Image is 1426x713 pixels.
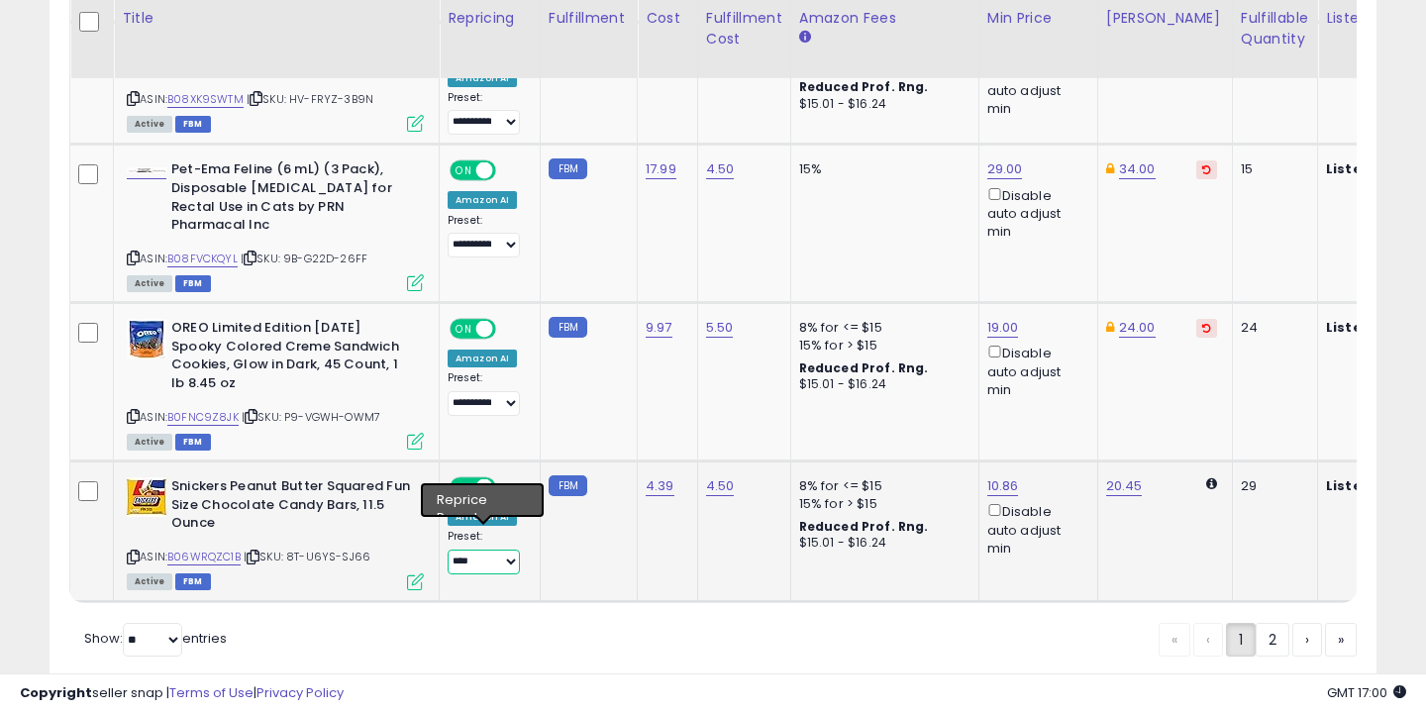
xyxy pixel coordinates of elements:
a: Terms of Use [169,683,254,702]
a: 5.50 [706,318,734,338]
a: 10.86 [987,476,1019,496]
div: Preset: [448,371,525,416]
b: Listed Price: [1326,476,1416,495]
a: 4.39 [646,476,674,496]
b: Reduced Prof. Rng. [799,359,929,376]
div: Amazon AI [448,191,517,209]
div: 8% for <= $15 [799,477,964,495]
div: Fulfillable Quantity [1241,8,1309,50]
b: OREO Limited Edition [DATE] Spooky Colored Creme Sandwich Cookies, Glow in Dark, 45 Count, 1 lb 8... [171,319,412,397]
img: 21K57ZmQczL._SL40_.jpg [127,167,166,173]
a: 19.00 [987,318,1019,338]
div: 24 [1241,319,1302,337]
div: ASIN: [127,39,424,131]
a: 20.45 [1106,476,1143,496]
div: Min Price [987,8,1089,29]
a: B08FVCKQYL [167,251,238,267]
div: ASIN: [127,319,424,448]
div: Title [122,8,431,29]
div: Disable auto adjust min [987,61,1082,119]
a: 34.00 [1119,159,1156,179]
div: Amazon AI [448,508,517,526]
div: 15% [799,160,964,178]
span: FBM [175,573,211,590]
span: All listings currently available for purchase on Amazon [127,116,172,133]
div: 29 [1241,477,1302,495]
span: » [1338,630,1344,650]
div: ASIN: [127,160,424,289]
i: Calculated using Dynamic Max Price. [1206,477,1217,490]
span: OFF [493,321,525,338]
span: All listings currently available for purchase on Amazon [127,275,172,292]
div: $15.01 - $16.24 [799,96,964,113]
b: Listed Price: [1326,159,1416,178]
span: ON [452,479,476,496]
img: 51XCUTN7KzL._SL40_.jpg [127,477,166,517]
span: | SKU: P9-VGWH-OWM7 [242,409,380,425]
span: Show: entries [84,629,227,648]
small: FBM [549,475,587,496]
a: B08XK9SWTM [167,91,244,108]
b: Pet-Ema Feline (6 mL) (3 Pack), Disposable [MEDICAL_DATA] for Rectal Use in Cats by PRN Pharmacal... [171,160,412,239]
i: This overrides the store level Dynamic Max Price for this listing [1106,162,1114,175]
small: FBM [549,317,587,338]
div: ASIN: [127,477,424,587]
div: Fulfillment [549,8,629,29]
span: | SKU: 8T-U6YS-SJ66 [244,549,370,564]
a: 9.97 [646,318,672,338]
div: Repricing [448,8,532,29]
i: This overrides the store level Dynamic Max Price for this listing [1106,321,1114,334]
div: 15 [1241,160,1302,178]
div: 15% for > $15 [799,495,964,513]
span: | SKU: HV-FRYZ-3B9N [247,91,373,107]
div: $15.01 - $16.24 [799,376,964,393]
small: FBM [549,158,587,179]
i: Revert to store-level Dynamic Max Price [1202,164,1211,174]
div: seller snap | | [20,684,344,703]
div: 8% for <= $15 [799,319,964,337]
b: Listed Price: [1326,318,1416,337]
span: ON [452,162,476,179]
a: 29.00 [987,159,1023,179]
a: Privacy Policy [256,683,344,702]
b: Snickers Peanut Butter Squared Fun Size Chocolate Candy Bars, 11.5 Ounce [171,477,412,538]
div: Disable auto adjust min [987,342,1082,399]
a: 17.99 [646,159,676,179]
a: 4.50 [706,159,735,179]
b: Reduced Prof. Rng. [799,78,929,95]
a: 1 [1226,623,1256,657]
a: 4.50 [706,476,735,496]
span: FBM [175,116,211,133]
span: 2025-10-9 17:00 GMT [1327,683,1406,702]
div: Amazon AI [448,350,517,367]
div: Amazon Fees [799,8,970,29]
i: Revert to store-level Dynamic Max Price [1202,323,1211,333]
div: Disable auto adjust min [987,500,1082,558]
b: Reduced Prof. Rng. [799,518,929,535]
div: Fulfillment Cost [706,8,782,50]
a: B0FNC9Z8JK [167,409,239,426]
span: ON [452,321,476,338]
div: Disable auto adjust min [987,184,1082,242]
small: Amazon Fees. [799,29,811,47]
span: OFF [493,479,525,496]
span: All listings currently available for purchase on Amazon [127,573,172,590]
div: $15.01 - $16.24 [799,535,964,552]
div: Preset: [448,530,525,574]
a: B06WRQZC1B [167,549,241,565]
span: All listings currently available for purchase on Amazon [127,434,172,451]
div: Preset: [448,214,525,258]
span: FBM [175,434,211,451]
div: Preset: [448,91,525,136]
a: 24.00 [1119,318,1156,338]
span: FBM [175,275,211,292]
div: [PERSON_NAME] [1106,8,1224,29]
div: 15% for > $15 [799,337,964,355]
span: | SKU: 9B-G22D-26FF [241,251,367,266]
img: 5138nZWwyFL._SL40_.jpg [127,319,166,358]
span: OFF [493,162,525,179]
strong: Copyright [20,683,92,702]
div: Cost [646,8,689,29]
span: › [1305,630,1309,650]
a: 2 [1256,623,1289,657]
